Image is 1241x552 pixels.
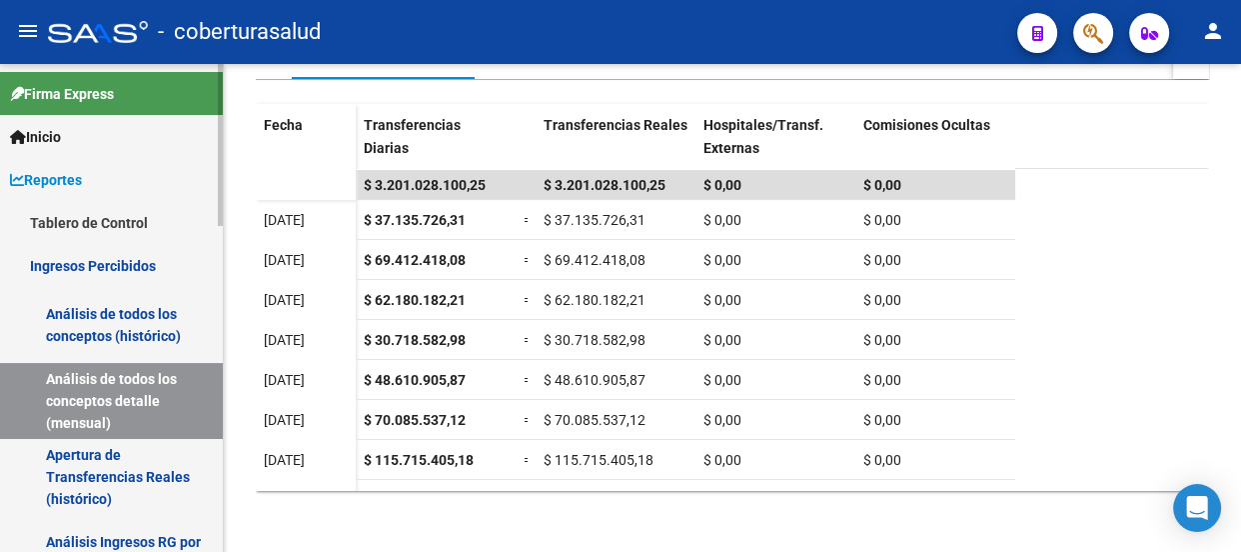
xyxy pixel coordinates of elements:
[863,177,901,193] span: $ 0,00
[524,292,532,308] span: =
[544,212,645,228] span: $ 37.135.726,31
[1201,19,1225,43] mat-icon: person
[544,452,653,468] span: $ 115.715.405,18
[364,177,486,193] span: $ 3.201.028.100,25
[544,412,645,428] span: $ 70.085.537,12
[703,412,741,428] span: $ 0,00
[703,292,741,308] span: $ 0,00
[364,412,466,428] span: $ 70.085.537,12
[364,212,466,228] span: $ 37.135.726,31
[364,452,474,468] span: $ 115.715.405,18
[364,252,466,268] span: $ 69.412.418,08
[264,252,305,268] span: [DATE]
[703,252,741,268] span: $ 0,00
[364,372,466,388] span: $ 48.610.905,87
[524,412,532,428] span: =
[524,252,532,268] span: =
[544,332,645,348] span: $ 30.718.582,98
[264,117,303,133] span: Fecha
[703,117,823,156] span: Hospitales/Transf. Externas
[364,117,461,156] span: Transferencias Diarias
[264,452,305,468] span: [DATE]
[264,332,305,348] span: [DATE]
[863,292,901,308] span: $ 0,00
[524,332,532,348] span: =
[10,126,61,148] span: Inicio
[544,177,665,193] span: $ 3.201.028.100,25
[10,83,114,105] span: Firma Express
[544,252,645,268] span: $ 69.412.418,08
[536,104,695,188] datatable-header-cell: Transferencias Reales
[863,412,901,428] span: $ 0,00
[264,412,305,428] span: [DATE]
[703,332,741,348] span: $ 0,00
[544,292,645,308] span: $ 62.180.182,21
[703,372,741,388] span: $ 0,00
[863,332,901,348] span: $ 0,00
[356,104,516,188] datatable-header-cell: Transferencias Diarias
[524,372,532,388] span: =
[264,212,305,228] span: [DATE]
[863,372,901,388] span: $ 0,00
[863,252,901,268] span: $ 0,00
[695,104,855,188] datatable-header-cell: Hospitales/Transf. Externas
[158,10,321,54] span: - coberturasalud
[16,19,40,43] mat-icon: menu
[703,177,741,193] span: $ 0,00
[703,212,741,228] span: $ 0,00
[855,104,1015,188] datatable-header-cell: Comisiones Ocultas
[863,117,990,133] span: Comisiones Ocultas
[256,104,356,188] datatable-header-cell: Fecha
[364,332,466,348] span: $ 30.718.582,98
[10,169,82,191] span: Reportes
[524,212,532,228] span: =
[1173,484,1221,532] div: Open Intercom Messenger
[524,452,532,468] span: =
[264,292,305,308] span: [DATE]
[544,117,687,133] span: Transferencias Reales
[264,372,305,388] span: [DATE]
[863,452,901,468] span: $ 0,00
[703,452,741,468] span: $ 0,00
[544,372,645,388] span: $ 48.610.905,87
[863,212,901,228] span: $ 0,00
[364,292,466,308] span: $ 62.180.182,21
